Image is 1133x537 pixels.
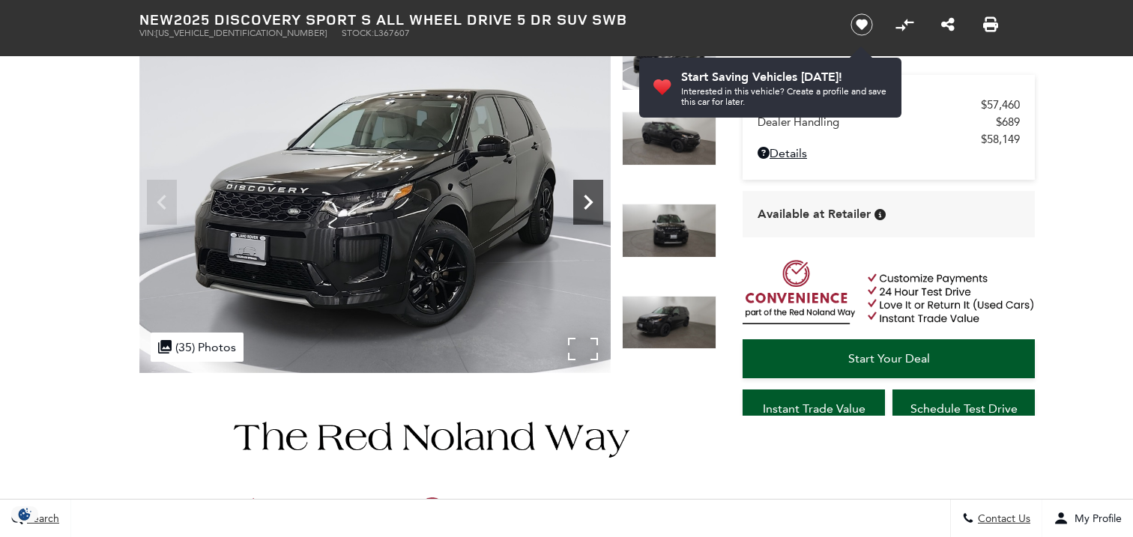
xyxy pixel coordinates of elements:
button: Save vehicle [845,13,878,37]
span: Available at Retailer [758,206,871,222]
a: Start Your Deal [743,339,1035,378]
span: Dealer Handling [758,115,996,129]
span: [US_VEHICLE_IDENTIFICATION_NUMBER] [156,28,327,38]
span: Schedule Test Drive [910,401,1018,416]
div: (35) Photos [151,333,244,362]
img: New 2025 Santorini Black LAND ROVER S image 3 [622,204,716,258]
button: Compare vehicle [893,13,916,36]
span: Contact Us [974,512,1030,525]
img: New 2025 Santorini Black LAND ROVER S image 1 [139,19,611,373]
img: New 2025 Santorini Black LAND ROVER S image 4 [622,296,716,350]
div: Vehicle is in stock and ready for immediate delivery. Due to demand, availability is subject to c... [874,209,886,220]
a: Details [758,146,1020,160]
h1: 2025 Discovery Sport S All Wheel Drive 5 dr SUV SWB [139,11,825,28]
a: MSRP $57,460 [758,98,1020,112]
a: Instant Trade Value [743,389,885,428]
img: New 2025 Santorini Black LAND ROVER S image 2 [622,112,716,166]
span: My Profile [1069,512,1122,525]
strong: New [139,9,174,29]
span: $689 [996,115,1020,129]
section: Click to Open Cookie Consent Modal [7,506,42,522]
span: MSRP [758,98,981,112]
a: Print this New 2025 Discovery Sport S All Wheel Drive 5 dr SUV SWB [983,16,998,34]
span: Stock: [342,28,374,38]
a: $58,149 [758,133,1020,146]
div: Next [573,180,603,225]
span: Start Your Deal [848,351,930,365]
a: Dealer Handling $689 [758,115,1020,129]
a: Share this New 2025 Discovery Sport S All Wheel Drive 5 dr SUV SWB [941,16,955,34]
span: VIN: [139,28,156,38]
button: Open user profile menu [1042,500,1133,537]
span: $58,149 [981,133,1020,146]
span: $57,460 [981,98,1020,112]
a: Schedule Test Drive [892,389,1035,428]
img: Opt-Out Icon [7,506,42,522]
span: L367607 [374,28,410,38]
span: Instant Trade Value [763,401,865,416]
